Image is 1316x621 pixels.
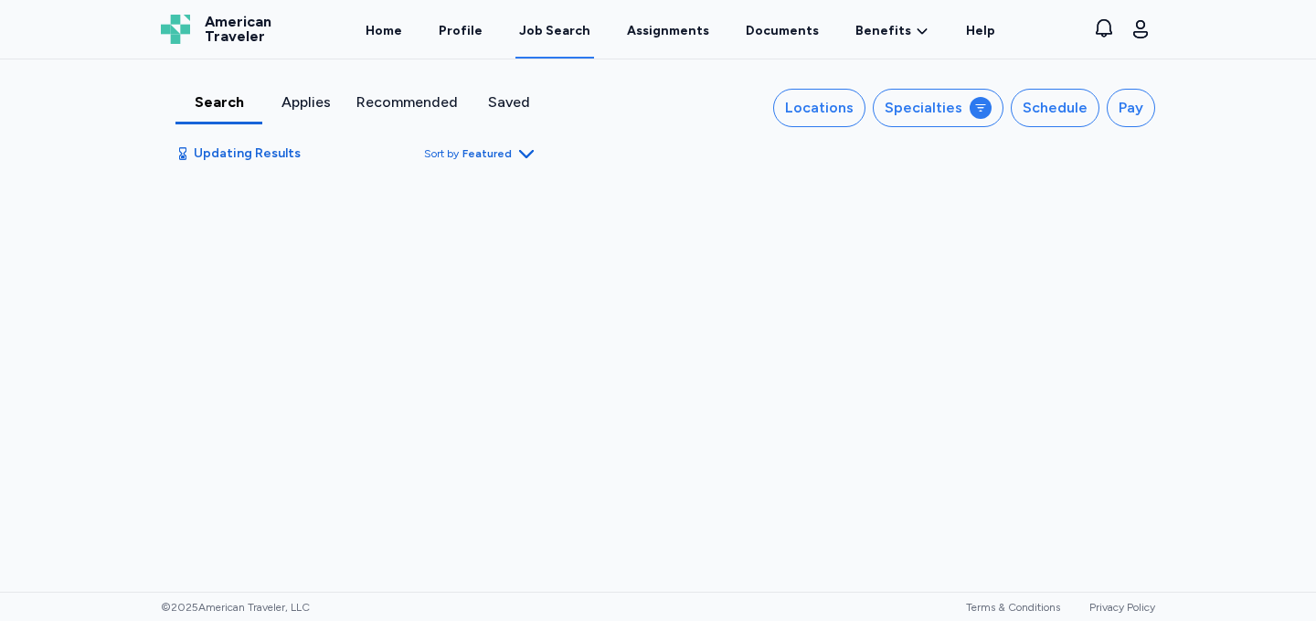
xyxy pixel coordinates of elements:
[873,89,1003,127] button: Specialties
[161,600,310,615] span: © 2025 American Traveler, LLC
[424,146,459,161] span: Sort by
[205,15,271,44] span: American Traveler
[855,22,929,40] a: Benefits
[1107,89,1155,127] button: Pay
[472,91,545,113] div: Saved
[424,143,537,165] button: Sort byFeatured
[1023,97,1088,119] div: Schedule
[462,146,512,161] span: Featured
[270,91,342,113] div: Applies
[855,22,911,40] span: Benefits
[1119,97,1143,119] div: Pay
[356,91,458,113] div: Recommended
[966,601,1060,614] a: Terms & Conditions
[1011,89,1099,127] button: Schedule
[1089,601,1155,614] a: Privacy Policy
[519,22,590,40] div: Job Search
[773,89,865,127] button: Locations
[161,15,190,44] img: Logo
[183,91,255,113] div: Search
[785,97,854,119] div: Locations
[194,145,301,163] span: Updating Results
[885,97,962,119] div: Specialties
[515,2,594,59] a: Job Search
